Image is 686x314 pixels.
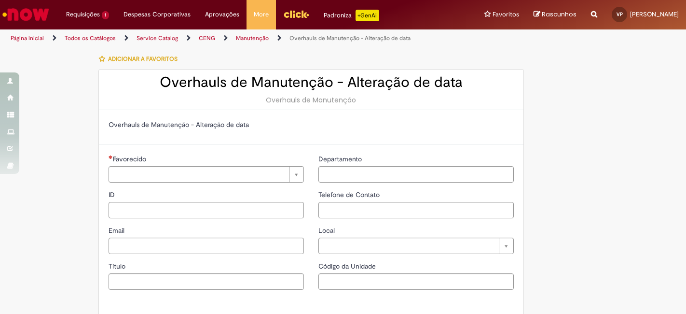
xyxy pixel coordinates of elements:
[542,10,576,19] span: Rascunhos
[236,34,269,42] a: Manutenção
[7,29,450,47] ul: Trilhas de página
[318,273,514,290] input: Código da Unidade
[318,238,514,254] a: Limpar campo Local
[109,238,304,254] input: Email
[534,10,576,19] a: Rascunhos
[356,10,379,21] p: +GenAi
[318,226,337,235] span: Local
[254,10,269,19] span: More
[318,166,514,183] input: Departamento
[289,34,411,42] a: Overhauls de Manutenção - Alteração de data
[493,10,519,19] span: Favoritos
[113,155,148,163] span: Necessários - Favorecido
[109,226,126,235] span: Email
[324,10,379,21] div: Padroniza
[65,34,116,42] a: Todos os Catálogos
[109,262,127,271] span: Título
[1,5,51,24] img: ServiceNow
[205,10,239,19] span: Aprovações
[109,166,304,183] a: Limpar campo Favorecido
[109,190,117,199] span: ID
[318,202,514,218] input: Telefone de Contato
[318,190,382,199] span: Telefone de Contato
[11,34,44,42] a: Página inicial
[102,11,109,19] span: 1
[199,34,215,42] a: CENG
[66,10,100,19] span: Requisições
[109,74,514,90] h2: Overhauls de Manutenção - Alteração de data
[109,273,304,290] input: Título
[98,49,183,69] button: Adicionar a Favoritos
[283,7,309,21] img: click_logo_yellow_360x200.png
[109,155,113,159] span: Necessários
[109,202,304,218] input: ID
[617,11,623,17] span: VP
[109,95,514,105] div: Overhauls de Manutenção
[318,262,378,271] span: Código da Unidade
[137,34,178,42] a: Service Catalog
[318,155,364,163] span: Departamento
[630,10,679,18] span: [PERSON_NAME]
[109,120,514,129] p: Overhauls de Manutenção - Alteração de data
[108,55,178,63] span: Adicionar a Favoritos
[123,10,191,19] span: Despesas Corporativas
